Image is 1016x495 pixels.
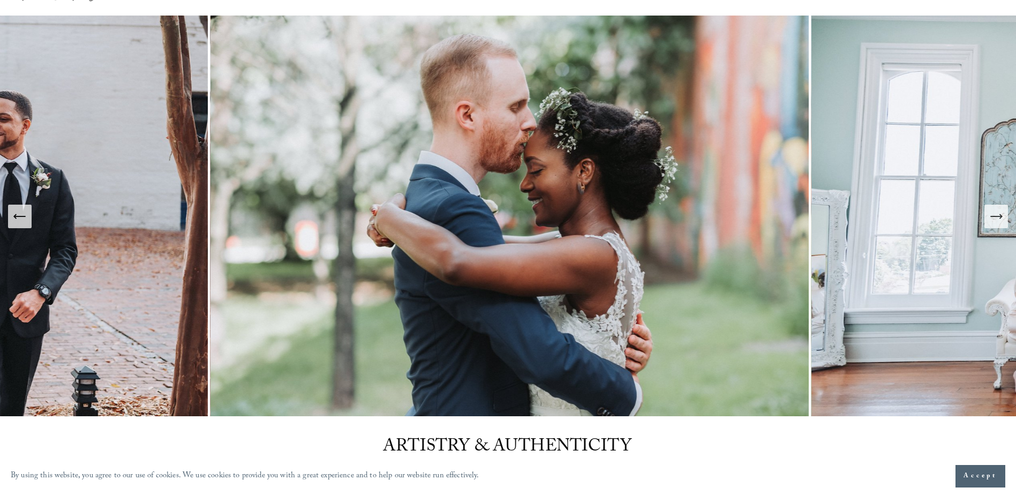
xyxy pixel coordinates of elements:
[210,16,811,416] img: Raleigh Wedding Photographer
[8,205,32,228] button: Previous Slide
[955,465,1005,487] button: Accept
[383,433,631,462] span: ARTISTRY & AUTHENTICITY
[984,205,1008,228] button: Next Slide
[964,471,997,482] span: Accept
[11,469,479,484] p: By using this website, you agree to our use of cookies. We use cookies to provide you with a grea...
